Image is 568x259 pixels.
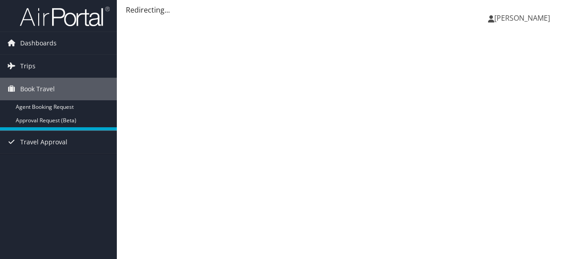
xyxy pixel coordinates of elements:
span: Trips [20,55,35,77]
img: airportal-logo.png [20,6,110,27]
span: Dashboards [20,32,57,54]
span: [PERSON_NAME] [494,13,550,23]
span: Book Travel [20,78,55,100]
a: [PERSON_NAME] [488,4,559,31]
div: Redirecting... [126,4,559,15]
span: Travel Approval [20,131,67,153]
